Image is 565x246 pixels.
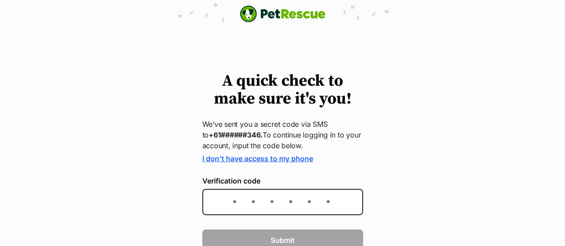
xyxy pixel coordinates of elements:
[202,72,363,108] h1: A quick check to make sure it's you!
[202,189,363,215] input: Enter the 6-digit verification code sent to your device
[202,119,363,151] p: We’ve sent you a secret code via SMS to To continue logging in to your account, input the code be...
[202,154,313,163] a: I don't have access to my phone
[271,235,295,246] span: Submit
[202,177,363,185] label: Verification code
[240,5,326,22] a: PetRescue
[209,130,263,139] strong: +61######346.
[240,5,326,22] img: logo-e224e6f780fb5917bec1dbf3a21bbac754714ae5b6737aabdf751b685950b380.svg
